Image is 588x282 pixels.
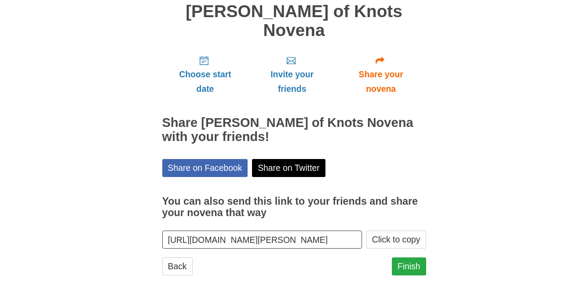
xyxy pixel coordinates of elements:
[248,48,336,101] a: Invite your friends
[257,67,327,96] span: Invite your friends
[162,257,193,275] a: Back
[336,48,426,101] a: Share your novena
[171,67,240,96] span: Choose start date
[366,231,426,249] button: Click to copy
[345,67,417,96] span: Share your novena
[252,159,325,177] a: Share on Twitter
[162,2,426,40] h1: [PERSON_NAME] of Knots Novena
[162,159,248,177] a: Share on Facebook
[162,196,426,218] h3: You can also send this link to your friends and share your novena that way
[392,257,426,275] a: Finish
[162,116,426,144] h2: Share [PERSON_NAME] of Knots Novena with your friends!
[162,48,248,101] a: Choose start date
